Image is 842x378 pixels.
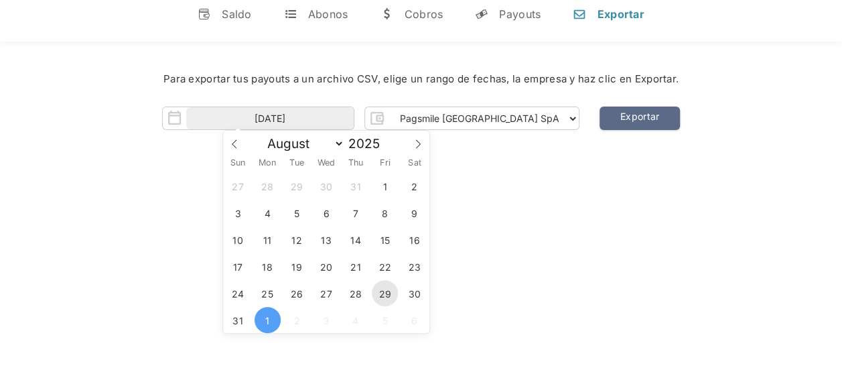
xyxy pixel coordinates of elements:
span: August 1, 2025 [372,173,398,199]
span: August 30, 2025 [401,280,427,306]
span: August 27, 2025 [313,280,340,306]
span: August 7, 2025 [343,200,369,226]
div: Saldo [222,7,252,21]
span: Wed [311,159,341,168]
span: August 2, 2025 [401,173,427,199]
span: August 8, 2025 [372,200,398,226]
span: August 3, 2025 [225,200,251,226]
span: August 25, 2025 [255,280,281,306]
span: August 31, 2025 [225,307,251,333]
span: September 2, 2025 [284,307,310,333]
span: August 28, 2025 [343,280,369,306]
span: August 24, 2025 [225,280,251,306]
span: August 21, 2025 [343,253,369,279]
span: Thu [341,159,370,168]
span: August 6, 2025 [313,200,340,226]
span: July 30, 2025 [313,173,340,199]
span: August 22, 2025 [372,253,398,279]
span: July 31, 2025 [343,173,369,199]
span: August 19, 2025 [284,253,310,279]
span: August 12, 2025 [284,227,310,253]
span: September 5, 2025 [372,307,398,333]
span: September 6, 2025 [401,307,427,333]
a: Exportar [600,107,680,130]
span: September 3, 2025 [313,307,340,333]
form: Form [162,107,579,130]
span: August 26, 2025 [284,280,310,306]
select: Month [261,135,344,152]
span: Fri [370,159,400,168]
div: Payouts [499,7,541,21]
span: August 29, 2025 [372,280,398,306]
span: August 5, 2025 [284,200,310,226]
span: August 18, 2025 [255,253,281,279]
span: August 15, 2025 [372,227,398,253]
div: Para exportar tus payouts a un archivo CSV, elige un rango de fechas, la empresa y haz clic en Ex... [40,72,802,87]
div: y [475,7,488,21]
span: Mon [253,159,282,168]
span: Tue [282,159,311,168]
span: July 28, 2025 [255,173,281,199]
span: August 13, 2025 [313,227,340,253]
div: Abonos [308,7,348,21]
span: August 9, 2025 [401,200,427,226]
span: August 16, 2025 [401,227,427,253]
input: Year [344,136,393,151]
span: Sat [400,159,429,168]
div: t [284,7,297,21]
span: September 1, 2025 [255,307,281,333]
div: v [198,7,211,21]
span: August 17, 2025 [225,253,251,279]
span: August 10, 2025 [225,227,251,253]
span: August 4, 2025 [255,200,281,226]
span: August 23, 2025 [401,253,427,279]
div: Cobros [404,7,443,21]
span: Sun [223,159,253,168]
span: August 14, 2025 [343,227,369,253]
div: Exportar [597,7,644,21]
div: w [380,7,393,21]
div: n [573,7,586,21]
span: September 4, 2025 [343,307,369,333]
span: August 11, 2025 [255,227,281,253]
span: July 27, 2025 [225,173,251,199]
span: August 20, 2025 [313,253,340,279]
span: July 29, 2025 [284,173,310,199]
